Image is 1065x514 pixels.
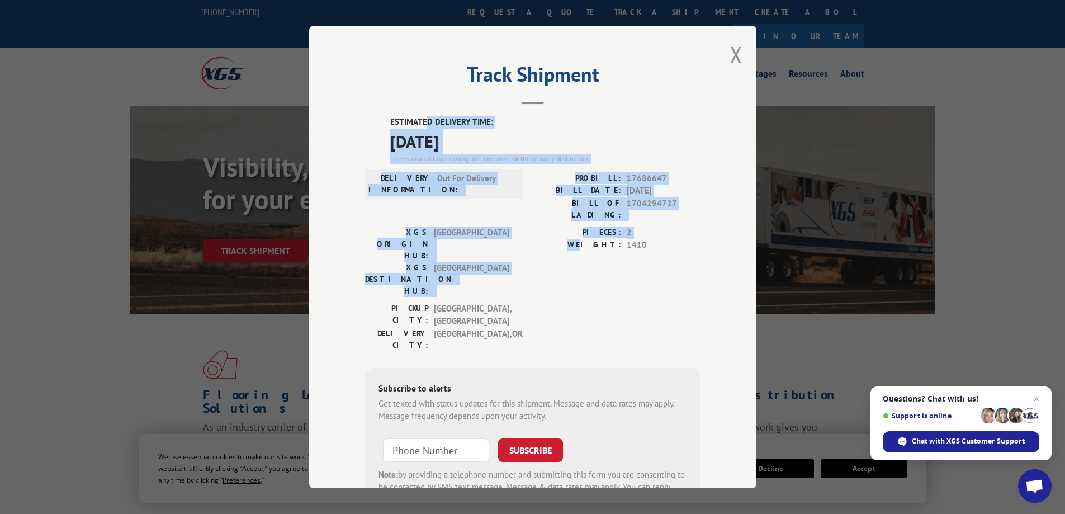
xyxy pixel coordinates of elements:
[383,438,489,462] input: Phone Number
[365,67,700,88] h2: Track Shipment
[378,398,687,423] div: Get texted with status updates for this shipment. Message and data rates may apply. Message frequ...
[1018,469,1052,503] div: Open chat
[434,303,509,328] span: [GEOGRAPHIC_DATA] , [GEOGRAPHIC_DATA]
[378,381,687,398] div: Subscribe to alerts
[533,197,621,221] label: BILL OF LADING:
[533,239,621,252] label: WEIGHT:
[730,40,742,69] button: Close modal
[533,185,621,197] label: BILL DATE:
[390,129,700,154] span: [DATE]
[883,394,1039,403] span: Questions? Chat with us!
[627,172,700,185] span: 17686647
[627,185,700,197] span: [DATE]
[365,262,428,297] label: XGS DESTINATION HUB:
[365,303,428,328] label: PICKUP CITY:
[533,227,621,239] label: PIECES:
[627,197,700,221] span: 1704294727
[368,172,432,196] label: DELIVERY INFORMATION:
[627,227,700,239] span: 2
[883,412,977,420] span: Support is online
[434,227,509,262] span: [GEOGRAPHIC_DATA]
[390,154,700,164] div: The estimated time is using the time zone for the delivery destination.
[365,328,428,351] label: DELIVERY CITY:
[627,239,700,252] span: 1410
[883,431,1039,452] div: Chat with XGS Customer Support
[1030,392,1043,405] span: Close chat
[378,469,398,480] strong: Note:
[390,116,700,129] label: ESTIMATED DELIVERY TIME:
[437,172,513,196] span: Out For Delivery
[378,469,687,507] div: by providing a telephone number and submitting this form you are consenting to be contacted by SM...
[912,436,1025,446] span: Chat with XGS Customer Support
[434,262,509,297] span: [GEOGRAPHIC_DATA]
[434,328,509,351] span: [GEOGRAPHIC_DATA] , OR
[498,438,563,462] button: SUBSCRIBE
[533,172,621,185] label: PROBILL:
[365,227,428,262] label: XGS ORIGIN HUB:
